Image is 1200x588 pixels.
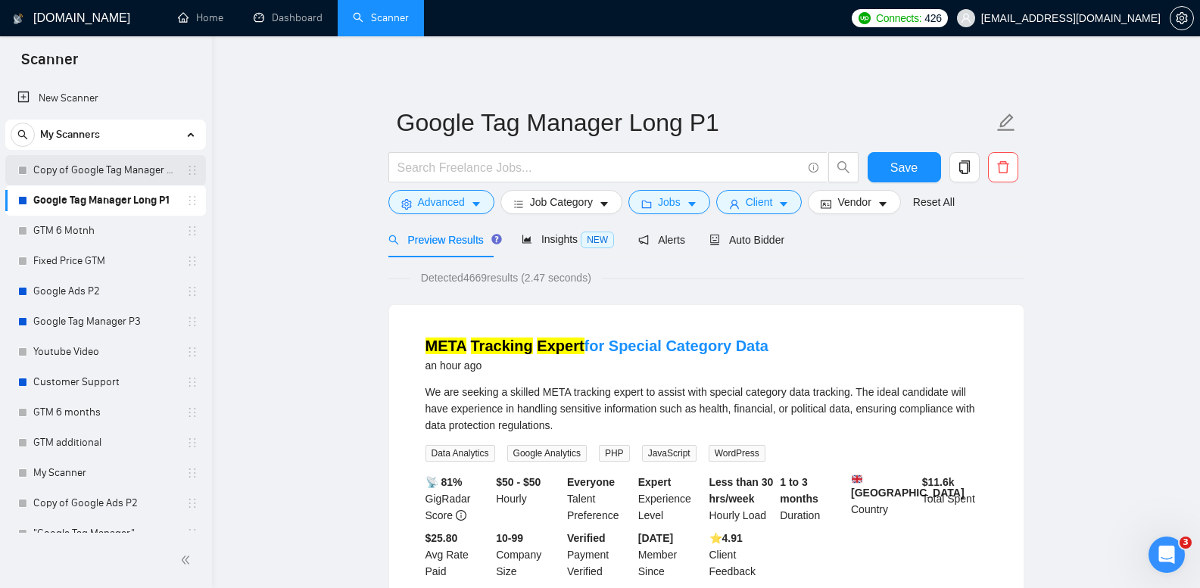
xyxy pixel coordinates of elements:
span: holder [186,437,198,449]
span: Jobs [658,194,681,210]
div: Experience Level [635,474,706,524]
span: Connects: [876,10,921,26]
span: holder [186,497,198,509]
div: Payment Verified [564,530,635,580]
a: setting [1170,12,1194,24]
button: userClientcaret-down [716,190,803,214]
span: user [729,198,740,210]
span: Scanner [9,48,90,80]
a: GTM 6 months [33,397,177,428]
span: holder [186,527,198,540]
button: idcardVendorcaret-down [808,190,900,214]
div: Total Spent [919,474,990,524]
mark: META [425,338,466,354]
span: holder [186,376,198,388]
b: 10-99 [496,532,523,544]
span: caret-down [877,198,888,210]
button: settingAdvancedcaret-down [388,190,494,214]
b: Less than 30 hrs/week [709,476,774,505]
img: upwork-logo.png [859,12,871,24]
span: holder [186,164,198,176]
a: Google Tag Manager Long P1 [33,185,177,216]
a: Fixed Price GTM [33,246,177,276]
span: WordPress [709,445,765,462]
div: We are seeking a skilled META tracking expert to assist with special category data tracking. The ... [425,384,987,434]
b: $ 11.6k [922,476,955,488]
span: search [11,129,34,140]
a: Copy of Google Ads P2 [33,488,177,518]
span: holder [186,285,198,297]
div: Country [848,474,919,524]
span: caret-down [471,198,482,210]
b: Everyone [567,476,615,488]
span: Advanced [418,194,465,210]
span: holder [186,467,198,479]
div: Hourly Load [706,474,778,524]
div: Client Feedback [706,530,778,580]
a: searchScanner [353,11,409,24]
span: holder [186,255,198,267]
span: double-left [180,552,195,568]
a: "Google Tag Manager" [33,518,177,549]
span: info-circle [809,163,818,173]
div: Member Since [635,530,706,580]
span: idcard [821,198,831,210]
img: logo [13,7,23,31]
input: Scanner name... [397,104,993,142]
div: Tooltip anchor [490,232,503,246]
span: Job Category [530,194,593,210]
span: caret-down [778,198,789,210]
img: 🇬🇧 [852,474,862,484]
div: GigRadar Score [422,474,494,524]
a: New Scanner [17,83,194,114]
mark: Expert [537,338,584,354]
div: Company Size [493,530,564,580]
span: NEW [581,232,614,248]
b: ⭐️ 4.91 [709,532,743,544]
span: robot [709,235,720,245]
b: Expert [638,476,672,488]
div: Hourly [493,474,564,524]
span: area-chart [522,234,532,244]
span: search [829,160,858,174]
a: Copy of Google Tag Manager Long P1 [33,155,177,185]
button: delete [988,152,1018,182]
button: search [11,123,35,147]
a: GTM additional [33,428,177,458]
span: holder [186,346,198,358]
div: Avg Rate Paid [422,530,494,580]
a: Reset All [913,194,955,210]
span: notification [638,235,649,245]
a: dashboardDashboard [254,11,323,24]
iframe: Intercom live chat [1149,537,1185,573]
b: [GEOGRAPHIC_DATA] [851,474,965,499]
a: My Scanner [33,458,177,488]
span: 3 [1180,537,1192,549]
a: Customer Support [33,367,177,397]
button: setting [1170,6,1194,30]
div: an hour ago [425,356,769,375]
span: Detected 4669 results (2.47 seconds) [410,269,602,286]
span: My Scanners [40,120,100,150]
span: Preview Results [388,234,497,246]
span: Google Analytics [507,445,587,462]
span: user [961,13,971,23]
span: folder [641,198,652,210]
span: info-circle [456,510,466,521]
b: 📡 81% [425,476,463,488]
span: Auto Bidder [709,234,784,246]
span: Insights [522,233,614,245]
span: Data Analytics [425,445,495,462]
span: edit [996,113,1016,132]
a: Google Tag Manager P3 [33,306,177,337]
button: Save [868,152,941,182]
span: caret-down [599,198,609,210]
div: Talent Preference [564,474,635,524]
a: GTM 6 Motnh [33,216,177,246]
b: 1 to 3 months [780,476,818,505]
span: search [388,235,399,245]
button: copy [949,152,980,182]
b: Verified [567,532,606,544]
span: holder [186,225,198,237]
b: $25.80 [425,532,458,544]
